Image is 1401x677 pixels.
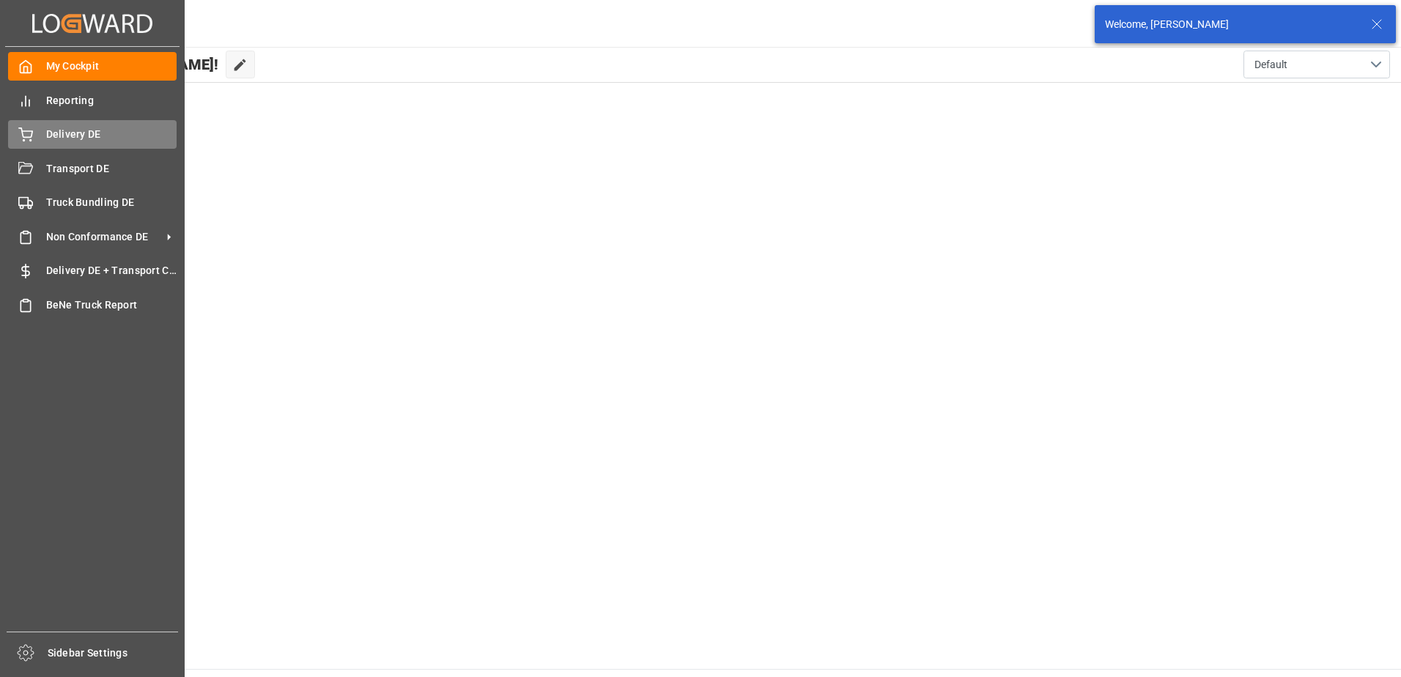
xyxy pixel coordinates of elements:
a: Transport DE [8,154,177,182]
span: Hello [PERSON_NAME]! [61,51,218,78]
span: Sidebar Settings [48,645,179,661]
span: Truck Bundling DE [46,195,177,210]
span: Default [1254,57,1287,73]
a: My Cockpit [8,52,177,81]
a: Delivery DE [8,120,177,149]
button: open menu [1243,51,1390,78]
span: Delivery DE [46,127,177,142]
a: Reporting [8,86,177,114]
a: Truck Bundling DE [8,188,177,217]
span: BeNe Truck Report [46,297,177,313]
a: Delivery DE + Transport Cost [8,256,177,285]
span: Transport DE [46,161,177,177]
a: BeNe Truck Report [8,290,177,319]
span: Delivery DE + Transport Cost [46,263,177,278]
span: Non Conformance DE [46,229,162,245]
span: Reporting [46,93,177,108]
span: My Cockpit [46,59,177,74]
div: Welcome, [PERSON_NAME] [1105,17,1357,32]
